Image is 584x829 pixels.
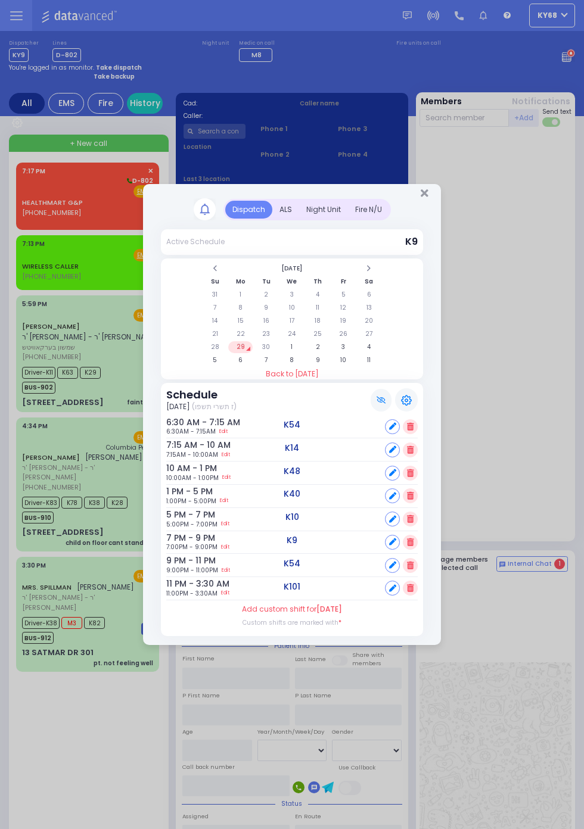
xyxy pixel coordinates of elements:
td: 3 [279,289,304,301]
a: Edit [219,427,228,436]
td: 7 [254,354,278,366]
h5: K54 [284,559,300,569]
td: 17 [279,315,304,327]
h6: 5 PM - 7 PM [166,510,199,520]
th: We [279,276,304,288]
h6: 6:30 AM - 7:15 AM [166,417,199,428]
th: Fr [331,276,356,288]
th: Sa [357,276,381,288]
td: 4 [306,289,330,301]
h6: 11 PM - 3:30 AM [166,579,199,589]
th: Th [306,276,330,288]
div: ALS [272,201,299,219]
h5: K40 [284,489,300,499]
h5: K48 [284,466,300,476]
div: Night Unit [299,201,348,219]
td: 30 [254,341,278,353]
span: 1:00PM - 5:00PM [166,497,216,506]
span: [DATE] [166,401,190,412]
a: Edit [220,497,228,506]
div: Dispatch [225,201,272,219]
a: Edit [221,543,229,551]
td: 13 [357,302,381,314]
span: 7:00PM - 9:00PM [166,543,218,551]
span: 7:15AM - 10:00AM [166,450,218,459]
th: Tu [254,276,278,288]
label: Add custom shift for [242,604,342,615]
td: 11 [306,302,330,314]
th: Su [203,276,227,288]
div: Active Schedule [166,236,225,247]
span: 10:00AM - 1:00PM [166,473,219,482]
th: Mo [228,276,253,288]
td: 2 [254,289,278,301]
span: K9 [405,235,418,248]
th: Select Month [228,263,356,275]
td: 9 [306,354,330,366]
span: Previous Month [212,264,218,272]
td: 5 [203,354,227,366]
h5: K54 [284,420,300,430]
td: 24 [279,328,304,340]
span: [DATE] [316,604,342,614]
span: 6:30AM - 7:15AM [166,427,216,436]
td: 19 [331,315,356,327]
td: 10 [331,354,356,366]
td: 16 [254,315,278,327]
div: Fire N/U [348,201,389,219]
a: Edit [221,589,229,598]
td: 11 [357,354,381,366]
label: Custom shifts are marked with [243,618,341,627]
td: 20 [357,315,381,327]
td: 6 [357,289,381,301]
h6: 9 PM - 11 PM [166,556,199,566]
td: 14 [203,315,227,327]
td: 8 [228,302,253,314]
td: 28 [203,341,227,353]
a: Edit [222,450,230,459]
a: Edit [222,566,230,575]
h6: 10 AM - 1 PM [166,463,199,473]
span: 11:00PM - 3:30AM [166,589,218,598]
h5: K14 [285,443,299,453]
h6: 1 PM - 5 PM [166,487,199,497]
td: 10 [279,302,304,314]
td: 9 [254,302,278,314]
td: 22 [228,328,253,340]
td: 3 [331,341,356,353]
td: 27 [357,328,381,340]
td: 1 [228,289,253,301]
td: 18 [306,315,330,327]
span: Next Month [366,264,372,272]
span: 9:00PM - 11:00PM [166,566,218,575]
h5: K9 [287,535,297,546]
h6: 7 PM - 9 PM [166,533,199,543]
td: 8 [279,354,304,366]
td: 1 [279,341,304,353]
td: 15 [228,315,253,327]
td: 12 [331,302,356,314]
a: Back to [DATE] [161,369,423,379]
td: 26 [331,328,356,340]
td: 6 [228,354,253,366]
td: 7 [203,302,227,314]
a: Edit [222,473,231,482]
td: 25 [306,328,330,340]
td: 31 [203,289,227,301]
h5: K101 [284,582,300,592]
td: 29 [228,341,253,353]
h6: 7:15 AM - 10 AM [166,440,199,450]
td: 5 [331,289,356,301]
span: (ז תשרי תשפו) [192,401,237,412]
a: Edit [221,520,229,529]
h3: Schedule [166,388,237,401]
button: Close [421,188,428,198]
td: 23 [254,328,278,340]
td: 21 [203,328,227,340]
span: 5:00PM - 7:00PM [166,520,218,529]
td: 2 [306,341,330,353]
td: 4 [357,341,381,353]
h5: K10 [285,512,299,522]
